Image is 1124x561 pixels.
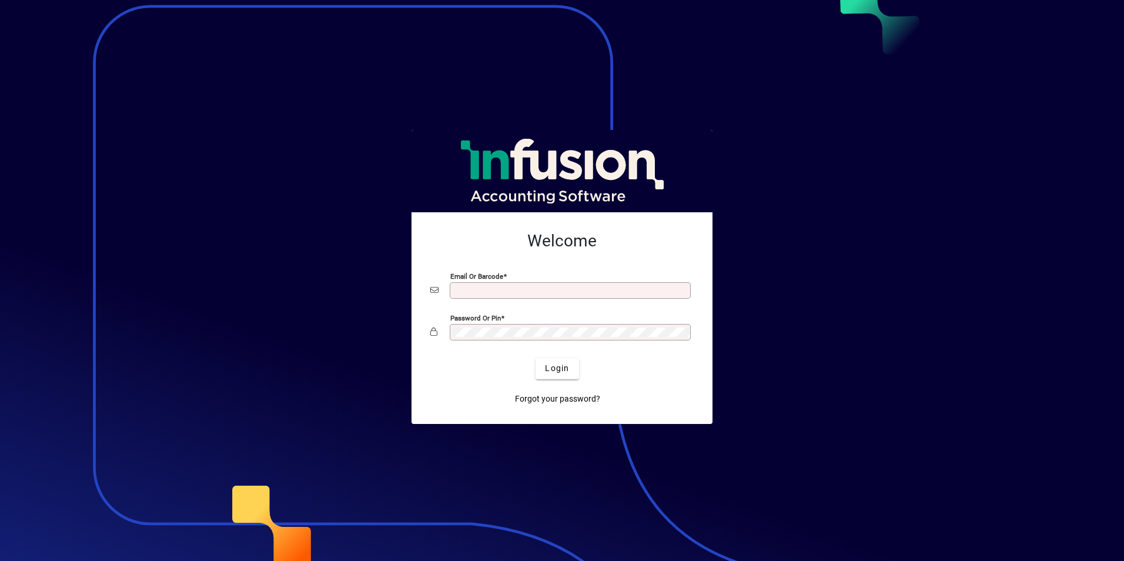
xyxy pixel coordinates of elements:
span: Forgot your password? [515,393,600,405]
mat-label: Email or Barcode [450,272,503,280]
mat-label: Password or Pin [450,313,501,322]
h2: Welcome [430,231,694,251]
button: Login [536,358,578,379]
span: Login [545,362,569,375]
a: Forgot your password? [510,389,605,410]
